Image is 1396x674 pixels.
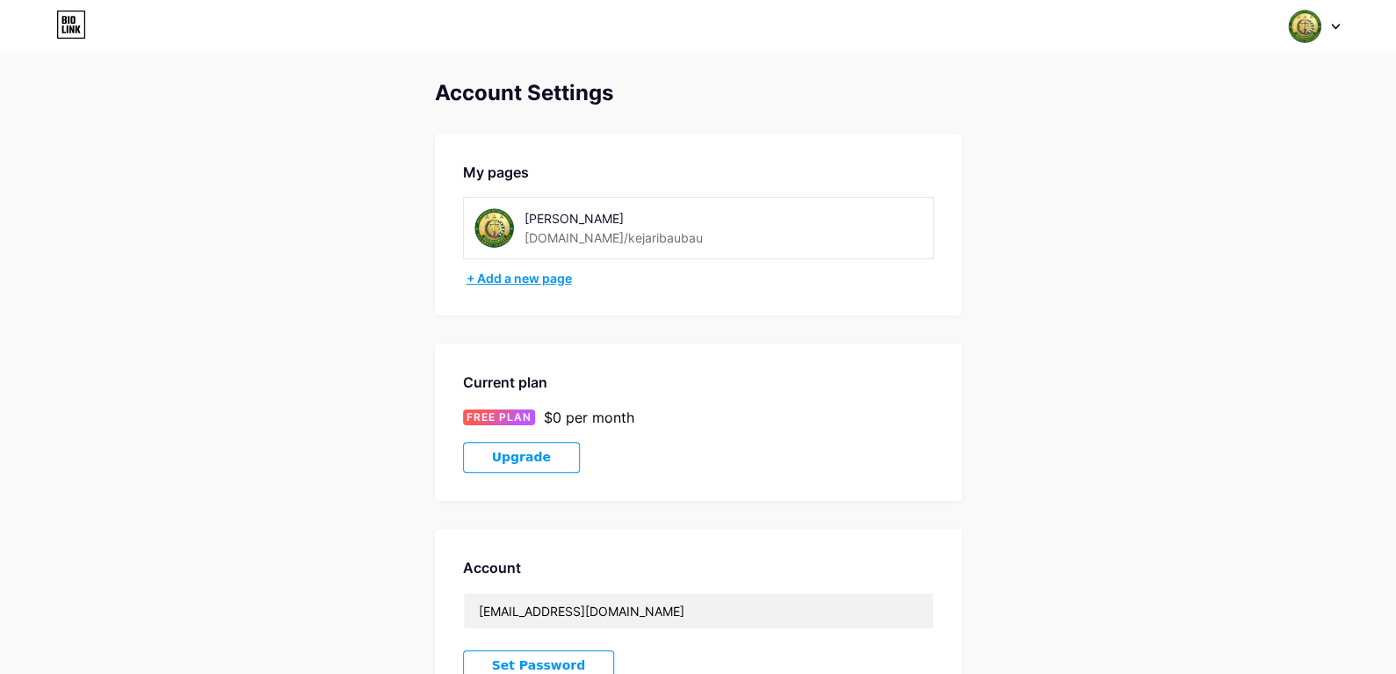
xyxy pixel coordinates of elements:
[463,162,934,183] div: My pages
[463,557,934,578] div: Account
[492,450,551,465] span: Upgrade
[435,81,962,105] div: Account Settings
[524,228,703,247] div: [DOMAIN_NAME]/kejaribaubau
[467,409,532,425] span: FREE PLAN
[467,270,934,287] div: + Add a new page
[474,208,514,248] img: kejaribaubau
[464,593,933,628] input: Email
[1288,10,1321,43] img: in tel
[492,658,586,673] span: Set Password
[524,209,773,228] div: [PERSON_NAME]
[544,407,634,428] div: $0 per month
[463,442,580,473] button: Upgrade
[463,372,934,393] div: Current plan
